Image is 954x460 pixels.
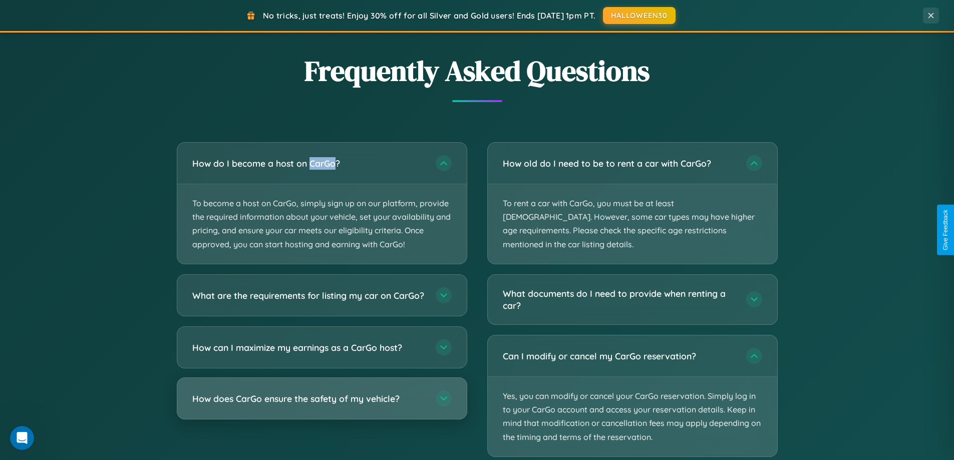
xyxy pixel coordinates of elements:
[192,341,426,353] h3: How can I maximize my earnings as a CarGo host?
[192,289,426,301] h3: What are the requirements for listing my car on CarGo?
[488,184,777,264] p: To rent a car with CarGo, you must be at least [DEMOGRAPHIC_DATA]. However, some car types may ha...
[942,210,949,250] div: Give Feedback
[192,157,426,170] h3: How do I become a host on CarGo?
[503,287,736,312] h3: What documents do I need to provide when renting a car?
[503,157,736,170] h3: How old do I need to be to rent a car with CarGo?
[192,392,426,404] h3: How does CarGo ensure the safety of my vehicle?
[10,426,34,450] iframe: Intercom live chat
[603,7,676,24] button: HALLOWEEN30
[488,377,777,456] p: Yes, you can modify or cancel your CarGo reservation. Simply log in to your CarGo account and acc...
[177,184,467,264] p: To become a host on CarGo, simply sign up on our platform, provide the required information about...
[503,350,736,362] h3: Can I modify or cancel my CarGo reservation?
[177,52,778,90] h2: Frequently Asked Questions
[263,11,595,21] span: No tricks, just treats! Enjoy 30% off for all Silver and Gold users! Ends [DATE] 1pm PT.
